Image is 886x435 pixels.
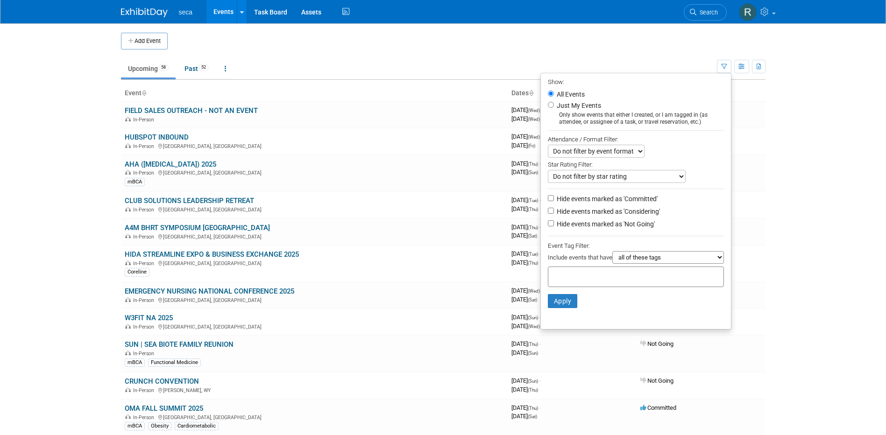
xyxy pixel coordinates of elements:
span: In-Person [133,387,157,393]
span: (Wed) [528,117,540,122]
div: [GEOGRAPHIC_DATA], [GEOGRAPHIC_DATA] [125,205,504,213]
span: [DATE] [511,106,543,113]
label: All Events [555,91,585,98]
span: (Wed) [528,134,540,140]
span: In-Person [133,207,157,213]
span: (Thu) [528,225,538,230]
span: [DATE] [511,377,541,384]
a: A4M BHRT SYMPOSIUM [GEOGRAPHIC_DATA] [125,224,270,232]
a: Search [684,4,727,21]
span: [DATE] [511,323,540,330]
label: Hide events marked as 'Considering' [555,207,660,216]
span: In-Person [133,414,157,421]
span: In-Person [133,170,157,176]
span: (Sun) [528,170,538,175]
a: SUN | SEA BIOTE FAMILY REUNION [125,340,234,349]
div: Obesity [148,422,171,430]
span: [DATE] [511,160,541,167]
span: (Wed) [528,288,540,294]
div: Functional Medicine [148,358,201,367]
div: [PERSON_NAME], WY [125,386,504,393]
label: Hide events marked as 'Committed' [555,194,658,203]
span: (Thu) [528,342,538,347]
div: [GEOGRAPHIC_DATA], [GEOGRAPHIC_DATA] [125,168,504,176]
label: Hide events marked as 'Not Going' [555,219,655,229]
a: OMA FALL SUMMIT 2025 [125,404,203,413]
img: In-Person Event [125,170,131,175]
div: [GEOGRAPHIC_DATA], [GEOGRAPHIC_DATA] [125,413,504,421]
span: In-Person [133,351,157,357]
span: In-Person [133,324,157,330]
span: [DATE] [511,205,538,212]
div: Cardiometabolic [175,422,219,430]
span: - [539,314,541,321]
img: In-Person Event [125,260,131,265]
span: (Thu) [528,161,538,167]
a: HUBSPOT INBOUND [125,133,189,141]
span: Not Going [640,377,673,384]
span: In-Person [133,117,157,123]
span: [DATE] [511,314,541,321]
a: CLUB SOLUTIONS LEADERSHIP RETREAT [125,196,254,205]
span: (Thu) [528,207,538,212]
a: FIELD SALES OUTREACH - NOT AN EVENT [125,106,258,115]
div: [GEOGRAPHIC_DATA], [GEOGRAPHIC_DATA] [125,232,504,240]
span: (Thu) [528,387,538,393]
span: 52 [198,64,209,71]
span: [DATE] [511,386,538,393]
img: ExhibitDay [121,8,168,17]
span: (Wed) [528,324,540,329]
a: CRUNCH CONVENTION [125,377,199,386]
span: [DATE] [511,250,541,257]
span: (Sat) [528,297,537,302]
span: (Sun) [528,315,538,320]
span: [DATE] [511,224,541,231]
span: [DATE] [511,349,538,356]
span: [DATE] [511,259,538,266]
span: (Sat) [528,414,537,419]
button: Apply [548,294,578,308]
span: [DATE] [511,413,537,420]
div: Show: [548,76,724,87]
span: (Thu) [528,260,538,266]
div: Event Tag Filter: [548,240,724,251]
span: In-Person [133,234,157,240]
a: Upcoming58 [121,60,176,77]
span: [DATE] [511,340,541,347]
div: Include events that have [548,251,724,267]
div: Attendance / Format Filter: [548,134,724,145]
span: - [539,377,541,384]
span: In-Person [133,297,157,303]
span: [DATE] [511,296,537,303]
span: Committed [640,404,676,411]
img: In-Person Event [125,234,131,239]
span: Search [696,9,718,16]
span: [DATE] [511,115,540,122]
span: (Sun) [528,351,538,356]
img: In-Person Event [125,143,131,148]
a: Past52 [177,60,216,77]
a: EMERGENCY NURSING NATIONAL CONFERENCE 2025 [125,287,294,295]
img: In-Person Event [125,351,131,355]
button: Add Event [121,33,168,49]
span: (Sat) [528,233,537,239]
div: [GEOGRAPHIC_DATA], [GEOGRAPHIC_DATA] [125,323,504,330]
img: In-Person Event [125,297,131,302]
img: Rachel Jordan [739,3,757,21]
span: [DATE] [511,196,541,203]
th: Event [121,85,508,101]
span: [DATE] [511,287,543,294]
span: [DATE] [511,232,537,239]
th: Dates [508,85,637,101]
div: Only show events that either I created, or I am tagged in (as attendee, or assignee of a task, or... [548,112,724,126]
div: mBCA [125,422,145,430]
span: 58 [158,64,169,71]
span: [DATE] [511,142,535,149]
span: (Thu) [528,406,538,411]
a: W3FIT NA 2025 [125,314,173,322]
div: Star Rating Filter: [548,158,724,170]
a: AHA ([MEDICAL_DATA]) 2025 [125,160,216,168]
span: [DATE] [511,404,541,411]
img: In-Person Event [125,324,131,329]
span: - [539,224,541,231]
